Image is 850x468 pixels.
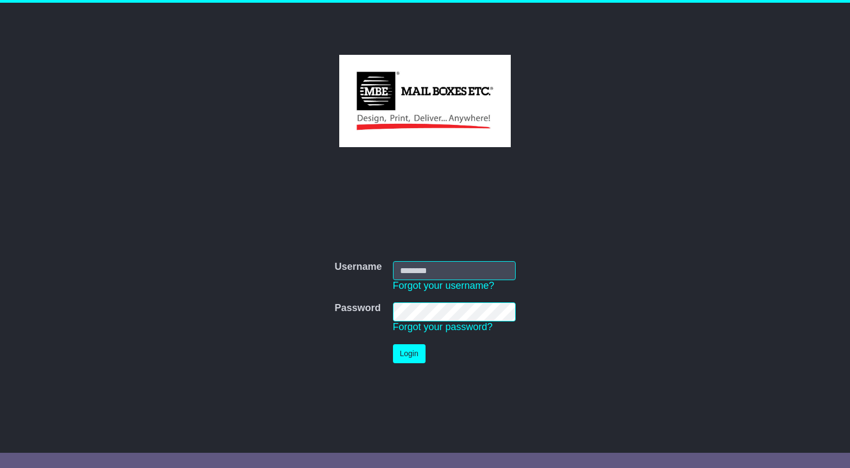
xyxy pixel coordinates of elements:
[393,344,426,363] button: Login
[334,302,380,314] label: Password
[393,321,493,332] a: Forgot your password?
[339,55,510,147] img: MBE Malvern
[334,261,382,273] label: Username
[393,280,494,291] a: Forgot your username?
